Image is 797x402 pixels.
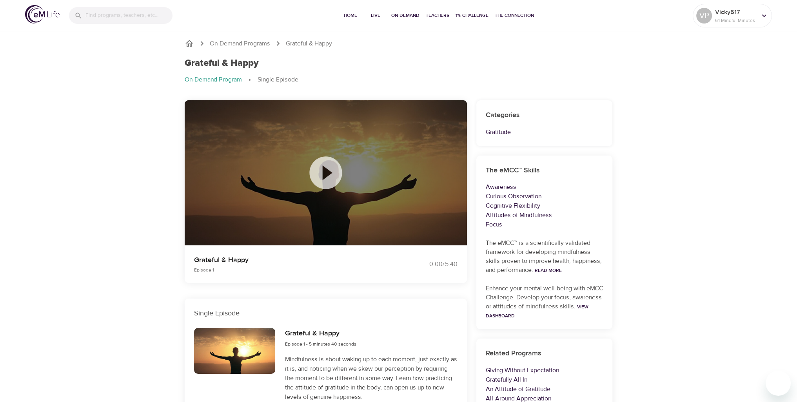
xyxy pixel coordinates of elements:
h6: Categories [486,110,603,121]
p: Awareness [486,182,603,192]
p: Enhance your mental well-being with eMCC Challenge. Develop your focus, awareness or attitudes of... [486,284,603,320]
p: Vicky517 [715,7,757,17]
h1: Grateful & Happy [185,58,259,69]
p: Cognitive Flexibility [486,201,603,210]
h6: The eMCC™ Skills [486,165,603,176]
div: VP [696,8,712,24]
span: Home [341,11,360,20]
p: Single Episode [194,308,458,319]
p: Episode 1 [194,266,389,273]
a: Giving Without Expectation [486,366,559,374]
p: Grateful & Happy [286,39,332,48]
p: 61 Mindful Minutes [715,17,757,24]
span: On-Demand [391,11,419,20]
p: Single Episode [258,75,298,84]
span: Teachers [426,11,449,20]
p: On-Demand Program [185,75,242,84]
a: Gratefully All In [486,376,527,384]
img: logo [25,5,60,24]
p: The eMCC™ is a scientifically validated framework for developing mindfulness skills proven to imp... [486,239,603,275]
span: The Connection [495,11,534,20]
div: 0:00 / 5:40 [399,260,458,269]
nav: breadcrumb [185,75,613,85]
p: Gratitude [486,127,603,137]
h6: Grateful & Happy [285,328,356,339]
input: Find programs, teachers, etc... [85,7,172,24]
span: 1% Challenge [456,11,488,20]
a: An Attitude of Gratitude [486,385,550,393]
span: Episode 1 - 5 minutes 40 seconds [285,341,356,347]
a: View Dashboard [486,304,588,319]
h6: Related Programs [486,348,603,359]
span: Live [366,11,385,20]
p: Curious Observation [486,192,603,201]
iframe: Button to launch messaging window [766,371,791,396]
a: On-Demand Programs [210,39,270,48]
a: Read More [535,267,562,273]
p: Attitudes of Mindfulness [486,210,603,220]
p: Mindfulness is about waking up to each moment, just exactly as it is, and noticing when we skew o... [285,355,457,402]
p: Focus [486,220,603,229]
p: Grateful & Happy [194,255,389,265]
nav: breadcrumb [185,39,613,48]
